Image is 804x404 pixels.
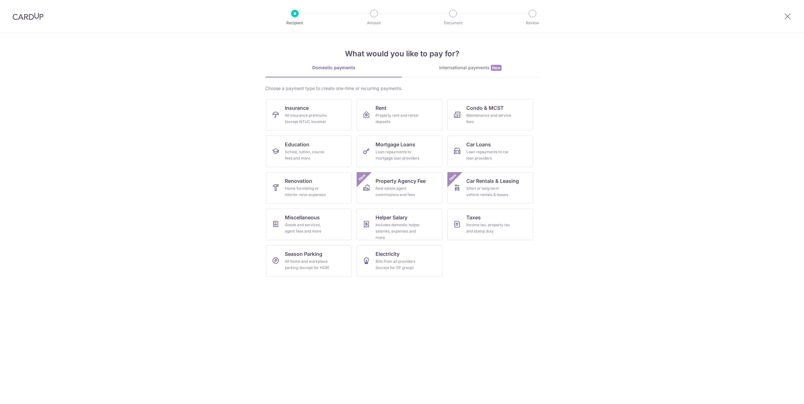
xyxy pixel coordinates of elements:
span: Mortgage Loans [376,141,415,148]
span: Electricity [376,250,399,258]
span: Rent [376,104,387,112]
p: Document [430,20,476,26]
div: Short or long‑term vehicle rentals & leases [466,185,512,198]
p: Amount [351,20,397,26]
span: Condo & MCST [466,104,504,112]
div: Bills from all providers (except for SP group) [376,258,421,271]
span: New [448,172,458,182]
div: Loan repayments to car loan providers [466,149,512,161]
a: Season ParkingAll home and workplace parking (except for HDB) [266,245,352,277]
span: Season Parking [285,250,322,258]
div: International payments [402,65,539,71]
span: Miscellaneous [285,214,320,221]
div: Real estate agent commissions and fees [376,185,421,198]
div: Maintenance and service fees [466,112,512,125]
div: Goods and services, agent fees and more [285,222,330,234]
a: Car Rentals & LeasingShort or long‑term vehicle rentals & leasesNew [447,172,533,204]
span: Car Rentals & Leasing [466,177,519,185]
a: TaxesIncome tax, property tax and stamp duty [447,209,533,240]
div: Choose a payment type to create one-time or recurring payments. [265,85,539,92]
span: Education [285,141,309,148]
span: Renovation [285,177,312,185]
a: Condo & MCSTMaintenance and service fees [447,99,533,131]
div: Domestic payments [265,65,402,71]
p: Review [509,20,556,26]
img: CardUp [13,13,43,20]
a: ElectricityBills from all providers (except for SP group) [357,245,442,277]
div: Property rent and rental deposits [376,112,421,125]
div: All insurance premiums (except NTUC Income) [285,112,330,125]
span: New [491,65,502,71]
a: Helper SalaryIncludes domestic helper salaries, expenses and more [357,209,442,240]
span: Taxes [466,214,481,221]
a: Mortgage LoansLoan repayments to mortgage loan providers [357,136,442,167]
span: New [357,172,367,182]
div: All home and workplace parking (except for HDB) [285,258,330,271]
div: Loan repayments to mortgage loan providers [376,149,421,161]
a: Car LoansLoan repayments to car loan providers [447,136,533,167]
span: Helper Salary [376,214,407,221]
span: Insurance [285,104,309,112]
a: EducationSchool, tuition, course fees and more [266,136,352,167]
p: Recipient [272,20,318,26]
a: InsuranceAll insurance premiums (except NTUC Income) [266,99,352,131]
div: School, tuition, course fees and more [285,149,330,161]
a: RenovationHome furnishing or interior reno-expenses [266,172,352,204]
a: RentProperty rent and rental deposits [357,99,442,131]
div: Home furnishing or interior reno-expenses [285,185,330,198]
span: Property Agency Fee [376,177,426,185]
a: MiscellaneousGoods and services, agent fees and more [266,209,352,240]
span: Car Loans [466,141,491,148]
div: Includes domestic helper salaries, expenses and more [376,222,421,241]
div: Income tax, property tax and stamp duty [466,222,512,234]
a: Property Agency FeeReal estate agent commissions and feesNew [357,172,442,204]
h4: What would you like to pay for? [265,48,539,59]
